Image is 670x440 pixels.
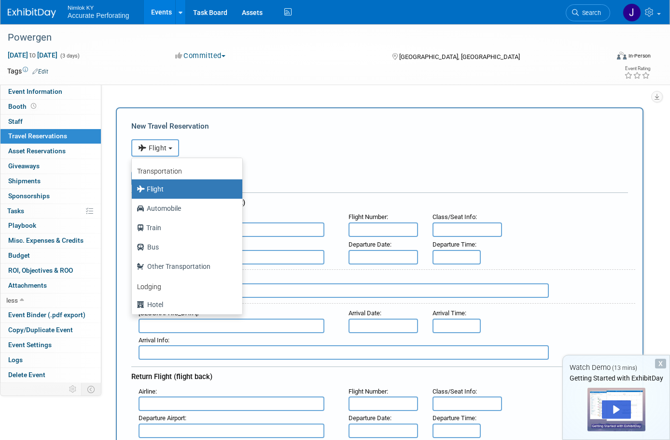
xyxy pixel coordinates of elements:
[137,167,182,175] b: Transportation
[132,161,242,179] a: Transportation
[139,414,185,422] span: Departure Airport
[8,311,85,319] span: Event Binder (.pdf export)
[566,4,610,21] a: Search
[0,159,101,174] a: Giveaways
[602,400,631,419] div: Play
[399,53,520,60] span: [GEOGRAPHIC_DATA], [GEOGRAPHIC_DATA]
[433,309,466,317] small: :
[8,281,47,289] span: Attachments
[8,8,56,18] img: ExhibitDay
[8,103,38,110] span: Booth
[8,356,23,364] span: Logs
[29,103,38,110] span: Booth not reserved yet
[8,326,73,334] span: Copy/Duplicate Event
[433,414,476,422] small: :
[655,359,666,368] div: Dismiss
[4,29,596,46] div: Powergen
[137,239,233,255] label: Bus
[0,308,101,323] a: Event Binder (.pdf export)
[8,117,23,125] span: Staff
[433,213,477,220] small: :
[82,383,101,396] td: Toggle Event Tabs
[0,129,101,144] a: Travel Reservations
[433,241,475,248] span: Departure Time
[0,293,101,308] a: less
[349,388,388,395] small: :
[8,177,41,185] span: Shipments
[349,309,381,317] small: :
[0,323,101,337] a: Copy/Duplicate Event
[349,388,387,395] span: Flight Number
[0,279,101,293] a: Attachments
[5,4,483,14] body: Rich Text Area. Press ALT-0 for help.
[8,341,52,349] span: Event Settings
[137,181,233,197] label: Flight
[0,174,101,189] a: Shipments
[433,414,475,422] span: Departure Time
[6,296,18,304] span: less
[433,388,477,395] small: :
[0,234,101,248] a: Misc. Expenses & Credits
[137,220,233,235] label: Train
[8,88,62,95] span: Event Information
[139,388,157,395] small: :
[8,251,30,259] span: Budget
[0,338,101,352] a: Event Settings
[8,147,66,155] span: Asset Reservations
[349,414,391,422] small: :
[624,66,650,71] div: Event Rating
[612,365,637,371] span: (13 mins)
[433,388,475,395] span: Class/Seat Info
[0,115,101,129] a: Staff
[563,373,670,383] div: Getting Started with ExhibitDay
[556,50,651,65] div: Event Format
[137,259,233,274] label: Other Transportation
[131,157,628,171] div: Booking Confirmation Number:
[139,337,168,344] span: Arrival Info
[0,368,101,382] a: Delete Event
[579,9,601,16] span: Search
[139,337,169,344] small: :
[349,241,390,248] span: Departure Date
[7,207,24,215] span: Tasks
[131,139,179,157] button: Flight
[8,236,84,244] span: Misc. Expenses & Credits
[563,363,670,373] div: Watch Demo
[131,372,212,381] span: Return Flight (flight back)
[7,66,48,76] td: Tags
[8,192,50,200] span: Sponsorships
[137,297,233,312] label: Hotel
[349,414,390,422] span: Departure Date
[433,309,465,317] span: Arrival Time
[349,241,391,248] small: :
[8,371,45,379] span: Delete Event
[68,12,129,19] span: Accurate Perforating
[139,414,186,422] small: :
[349,213,387,220] span: Flight Number
[32,68,48,75] a: Edit
[0,85,101,99] a: Event Information
[0,249,101,263] a: Budget
[139,388,155,395] span: Airline
[617,52,627,59] img: Format-Inperson.png
[0,219,101,233] a: Playbook
[0,353,101,367] a: Logs
[132,276,242,295] a: Lodging
[28,51,37,59] span: to
[628,52,651,59] div: In-Person
[7,51,58,59] span: [DATE] [DATE]
[0,204,101,219] a: Tasks
[8,132,67,140] span: Travel Reservations
[0,100,101,114] a: Booth
[0,264,101,278] a: ROI, Objectives & ROO
[8,266,73,274] span: ROI, Objectives & ROO
[138,144,167,152] span: Flight
[0,189,101,204] a: Sponsorships
[349,213,388,220] small: :
[65,383,82,396] td: Personalize Event Tab Strip
[433,241,476,248] small: :
[8,221,36,229] span: Playbook
[137,283,161,291] b: Lodging
[8,162,40,170] span: Giveaways
[623,3,641,22] img: Jim Erhart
